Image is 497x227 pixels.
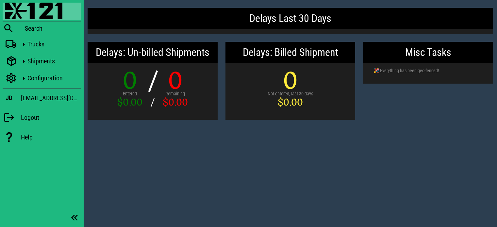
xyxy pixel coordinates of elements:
[27,57,78,65] div: Shipments
[117,69,142,95] div: 0
[268,69,313,95] div: 0
[21,93,81,103] div: [EMAIL_ADDRESS][DOMAIN_NAME]
[147,98,158,108] div: /
[163,98,188,108] div: $0.00
[268,98,313,108] div: $0.00
[88,42,218,63] div: Delays: Un-billed Shipments
[88,8,493,29] div: Delays Last 30 Days
[163,90,188,98] div: Remaining
[163,69,188,95] div: 0
[27,40,78,48] div: Trucks
[225,42,356,63] div: Delays: Billed Shipment
[117,90,142,98] div: Entered
[363,42,493,63] div: Misc Tasks
[21,114,81,122] div: Logout
[21,133,81,141] div: Help
[27,74,78,82] div: Configuration
[25,24,81,32] div: Search
[147,69,158,95] div: /
[5,3,62,19] img: 87f0f0e.png
[3,3,81,20] a: Blackfly
[3,128,81,146] a: Help
[268,90,313,98] div: Not entered, last 30 days
[117,98,142,108] div: $0.00
[6,94,12,102] h3: JD
[368,63,473,78] td: 🎉 Everything has been geo-fenced!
